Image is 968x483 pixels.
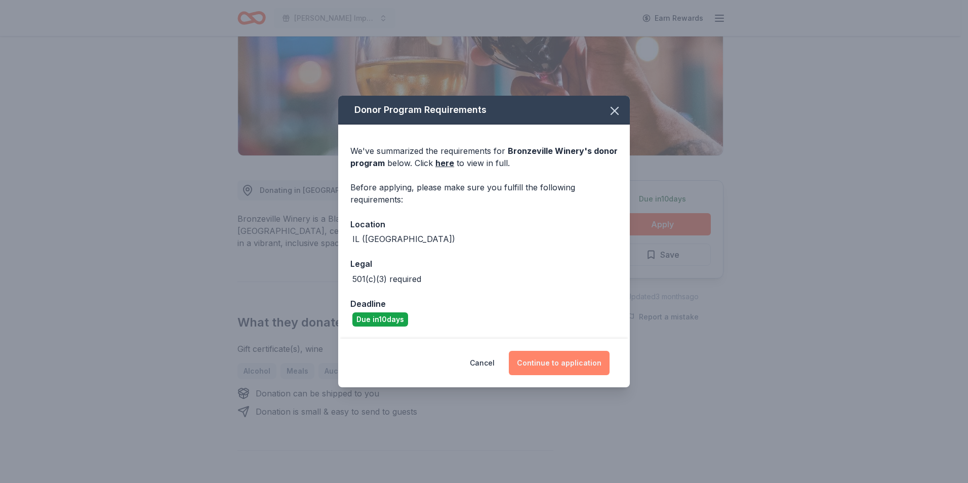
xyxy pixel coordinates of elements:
[352,233,455,245] div: IL ([GEOGRAPHIC_DATA])
[350,181,618,206] div: Before applying, please make sure you fulfill the following requirements:
[509,351,610,375] button: Continue to application
[350,218,618,231] div: Location
[435,157,454,169] a: here
[352,273,421,285] div: 501(c)(3) required
[470,351,495,375] button: Cancel
[350,145,618,169] div: We've summarized the requirements for below. Click to view in full.
[350,297,618,310] div: Deadline
[352,312,408,327] div: Due in 10 days
[338,96,630,125] div: Donor Program Requirements
[350,257,618,270] div: Legal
